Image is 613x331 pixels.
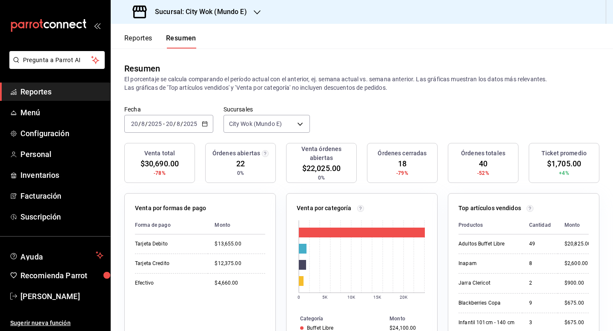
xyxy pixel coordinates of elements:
[148,7,247,17] h3: Sucursal: City Wok (Mundo E)
[564,280,591,287] div: $900.00
[145,120,148,127] span: /
[559,169,569,177] span: +4%
[229,120,282,128] span: City Wok (Mundo E)
[529,319,551,326] div: 3
[140,158,179,169] span: $30,690.00
[400,295,408,300] text: 20K
[135,216,208,234] th: Forma de pago
[135,280,201,287] div: Efectivo
[398,158,407,169] span: 18
[135,260,201,267] div: Tarjeta Credito
[522,216,558,234] th: Cantidad
[124,34,152,49] button: Reportes
[564,319,591,326] div: $675.00
[458,260,516,267] div: Inapam
[458,204,521,213] p: Top artículos vendidos
[154,169,166,177] span: -78%
[547,158,581,169] span: $1,705.00
[461,149,505,158] h3: Órdenes totales
[564,300,591,307] div: $675.00
[479,158,487,169] span: 40
[124,75,599,92] p: El porcentaje se calcula comparando el período actual con el anterior, ej. semana actual vs. sema...
[20,169,103,181] span: Inventarios
[215,240,265,248] div: $13,655.00
[166,120,173,127] input: --
[9,51,105,69] button: Pregunta a Parrot AI
[378,149,427,158] h3: Órdenes cerradas
[208,216,265,234] th: Monto
[529,300,551,307] div: 9
[458,300,516,307] div: Blackberries Copa
[20,250,92,260] span: Ayuda
[529,280,551,287] div: 2
[180,120,183,127] span: /
[290,145,353,163] h3: Venta órdenes abiertas
[138,120,141,127] span: /
[20,270,103,281] span: Recomienda Parrot
[318,174,325,182] span: 0%
[386,314,437,323] th: Monto
[212,149,260,158] h3: Órdenes abiertas
[173,120,176,127] span: /
[20,86,103,97] span: Reportes
[10,319,103,328] span: Sugerir nueva función
[23,56,92,65] span: Pregunta a Parrot AI
[124,106,213,112] label: Fecha
[558,216,591,234] th: Monto
[215,280,265,287] div: $4,660.00
[176,120,180,127] input: --
[564,240,591,248] div: $20,825.00
[347,295,355,300] text: 10K
[458,216,522,234] th: Productos
[458,240,516,248] div: Adultos Buffet Libre
[541,149,587,158] h3: Ticket promedio
[396,169,408,177] span: -79%
[20,107,103,118] span: Menú
[135,240,201,248] div: Tarjeta Debito
[131,120,138,127] input: --
[302,163,341,174] span: $22,025.00
[223,106,310,112] label: Sucursales
[163,120,165,127] span: -
[183,120,198,127] input: ----
[322,295,328,300] text: 5K
[458,280,516,287] div: Jarra Clericot
[390,325,424,331] div: $24,100.00
[94,22,100,29] button: open_drawer_menu
[564,260,591,267] div: $2,600.00
[297,204,352,213] p: Venta por categoría
[458,319,516,326] div: Infantil 101cm - 140 cm
[20,291,103,302] span: [PERSON_NAME]
[298,295,300,300] text: 0
[529,260,551,267] div: 8
[6,62,105,71] a: Pregunta a Parrot AI
[20,190,103,202] span: Facturación
[307,325,334,331] div: Buffet Libre
[166,34,196,49] button: Resumen
[124,62,160,75] div: Resumen
[529,240,551,248] div: 49
[477,169,489,177] span: -52%
[286,314,386,323] th: Categoría
[237,169,244,177] span: 0%
[148,120,162,127] input: ----
[373,295,381,300] text: 15K
[124,34,196,49] div: navigation tabs
[144,149,175,158] h3: Venta total
[135,204,206,213] p: Venta por formas de pago
[20,128,103,139] span: Configuración
[141,120,145,127] input: --
[236,158,245,169] span: 22
[215,260,265,267] div: $12,375.00
[20,148,103,160] span: Personal
[20,211,103,223] span: Suscripción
